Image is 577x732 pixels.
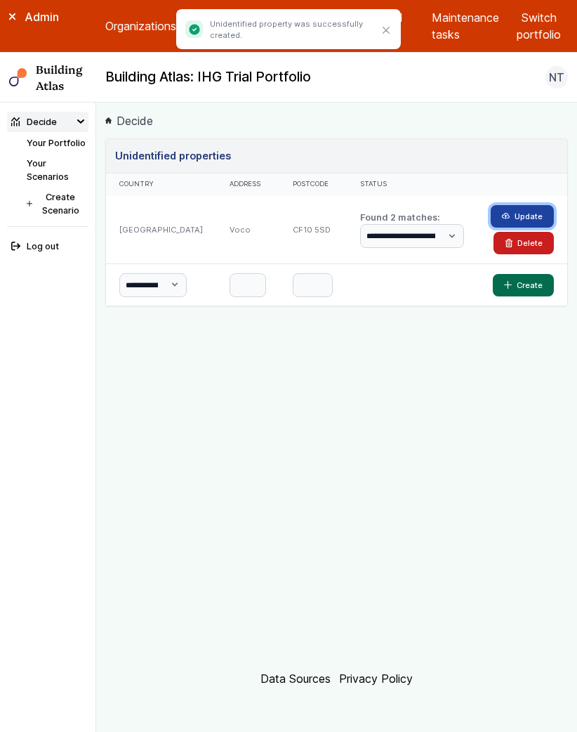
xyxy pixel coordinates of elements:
button: Create [493,274,554,296]
div: Status [360,180,464,189]
p: Unidentified property was successfully created. [210,18,377,41]
a: Privacy Policy [339,672,413,686]
button: Update [491,205,554,228]
a: Your Portfolio [27,138,86,148]
a: Maintenance tasks [432,9,501,43]
button: Create Scenario [22,187,88,221]
a: Organizations [105,18,176,34]
a: Your Scenarios [27,158,69,182]
summary: Decide [7,112,89,132]
div: [GEOGRAPHIC_DATA] [106,196,216,263]
h2: Building Atlas: IHG Trial Portfolio [105,68,311,86]
button: Log out [7,236,89,256]
button: Delete [493,232,554,254]
button: Close [377,21,395,39]
div: Voco [216,196,279,263]
div: Postcode [293,180,333,189]
h3: Unidentified properties [115,148,231,164]
h2: Found 2 matches: [360,211,464,224]
button: Switch portfolio [510,9,569,43]
span: NT [549,69,564,86]
img: main-0bbd2752.svg [9,68,27,86]
div: Decide [11,115,57,129]
a: Decide [105,112,153,129]
div: CF10 5SD [279,196,347,263]
div: Country [119,180,203,189]
div: Address [230,180,265,189]
a: Data Sources [260,672,331,686]
button: NT [545,66,568,89]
